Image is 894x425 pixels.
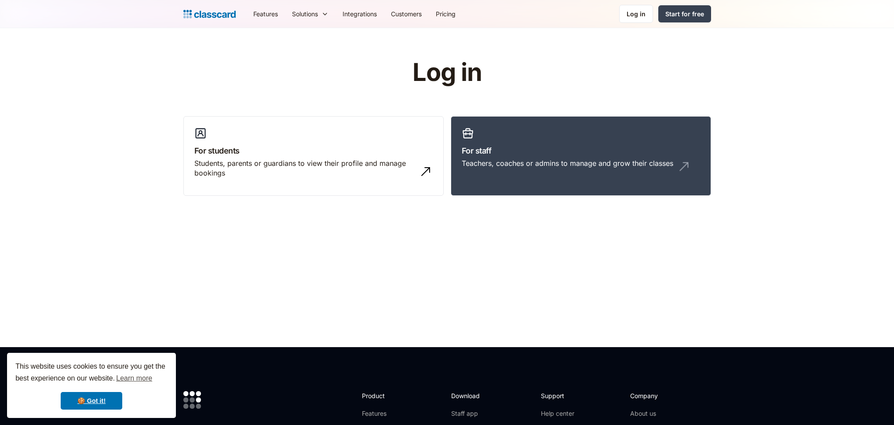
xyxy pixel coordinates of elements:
[462,145,700,157] h3: For staff
[429,4,463,24] a: Pricing
[7,353,176,418] div: cookieconsent
[451,391,487,400] h2: Download
[630,409,689,418] a: About us
[115,372,153,385] a: learn more about cookies
[658,5,711,22] a: Start for free
[292,9,318,18] div: Solutions
[384,4,429,24] a: Customers
[362,391,409,400] h2: Product
[362,409,409,418] a: Features
[462,158,673,168] div: Teachers, coaches or admins to manage and grow their classes
[285,4,336,24] div: Solutions
[183,116,444,196] a: For studentsStudents, parents or guardians to view their profile and manage bookings
[194,158,415,178] div: Students, parents or guardians to view their profile and manage bookings
[307,59,587,86] h1: Log in
[183,8,236,20] a: home
[451,116,711,196] a: For staffTeachers, coaches or admins to manage and grow their classes
[619,5,653,23] a: Log in
[336,4,384,24] a: Integrations
[541,391,577,400] h2: Support
[627,9,646,18] div: Log in
[630,391,689,400] h2: Company
[451,409,487,418] a: Staff app
[61,392,122,410] a: dismiss cookie message
[541,409,577,418] a: Help center
[246,4,285,24] a: Features
[194,145,433,157] h3: For students
[15,361,168,385] span: This website uses cookies to ensure you get the best experience on our website.
[665,9,704,18] div: Start for free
